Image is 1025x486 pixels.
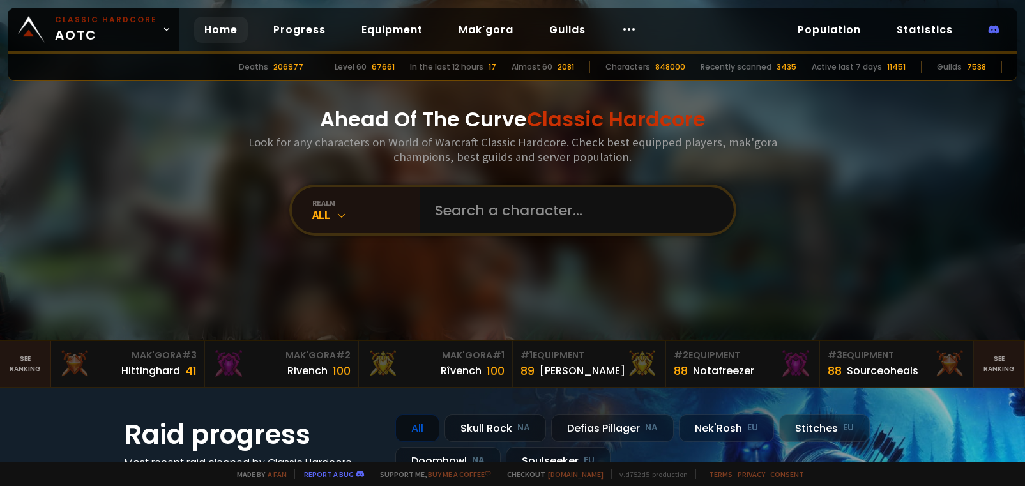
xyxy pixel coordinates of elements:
[548,469,604,479] a: [DOMAIN_NAME]
[828,349,966,362] div: Equipment
[51,341,205,387] a: Mak'Gora#3Hittinghard41
[847,363,918,379] div: Sourceoheals
[55,14,157,26] small: Classic Hardcore
[787,17,871,43] a: Population
[828,349,842,361] span: # 3
[395,414,439,442] div: All
[974,341,1025,387] a: Seeranking
[427,187,718,233] input: Search a character...
[611,469,688,479] span: v. d752d5 - production
[517,421,530,434] small: NA
[843,421,854,434] small: EU
[333,362,351,379] div: 100
[674,349,812,362] div: Equipment
[512,61,552,73] div: Almost 60
[820,341,974,387] a: #3Equipment88Sourceoheals
[372,61,395,73] div: 67661
[359,341,513,387] a: Mak'Gora#1Rîvench100
[770,469,804,479] a: Consent
[243,135,782,164] h3: Look for any characters on World of Warcraft Classic Hardcore. Check best equipped players, mak'g...
[539,17,596,43] a: Guilds
[239,61,268,73] div: Deaths
[540,363,625,379] div: [PERSON_NAME]
[182,349,197,361] span: # 3
[605,61,650,73] div: Characters
[551,414,674,442] div: Defias Pillager
[213,349,351,362] div: Mak'Gora
[125,414,380,455] h1: Raid progress
[506,447,611,475] div: Soulseeker
[444,414,546,442] div: Skull Rock
[263,17,336,43] a: Progress
[55,14,157,45] span: AOTC
[666,341,820,387] a: #2Equipment88Notafreezer
[367,349,505,362] div: Mak'Gora
[410,61,483,73] div: In the last 12 hours
[937,61,962,73] div: Guilds
[287,363,328,379] div: Rivench
[558,61,574,73] div: 2081
[487,362,505,379] div: 100
[655,61,685,73] div: 848000
[520,362,535,379] div: 89
[499,469,604,479] span: Checkout
[59,349,197,362] div: Mak'Gora
[205,341,359,387] a: Mak'Gora#2Rivench100
[395,447,501,475] div: Doomhowl
[584,454,595,467] small: EU
[747,421,758,434] small: EU
[520,349,658,362] div: Equipment
[674,349,688,361] span: # 2
[320,104,706,135] h1: Ahead Of The Curve
[268,469,287,479] a: a fan
[441,363,482,379] div: Rîvench
[472,454,485,467] small: NA
[887,61,906,73] div: 11451
[520,349,533,361] span: # 1
[886,17,963,43] a: Statistics
[777,61,796,73] div: 3435
[967,61,986,73] div: 7538
[645,421,658,434] small: NA
[701,61,771,73] div: Recently scanned
[428,469,491,479] a: Buy me a coffee
[679,414,774,442] div: Nek'Rosh
[336,349,351,361] span: # 2
[304,469,354,479] a: Report a bug
[194,17,248,43] a: Home
[812,61,882,73] div: Active last 7 days
[513,341,667,387] a: #1Equipment89[PERSON_NAME]
[335,61,367,73] div: Level 60
[828,362,842,379] div: 88
[312,208,420,222] div: All
[273,61,303,73] div: 206977
[738,469,765,479] a: Privacy
[527,105,706,133] span: Classic Hardcore
[351,17,433,43] a: Equipment
[185,362,197,379] div: 41
[448,17,524,43] a: Mak'gora
[312,198,420,208] div: realm
[492,349,505,361] span: # 1
[693,363,754,379] div: Notafreezer
[779,414,870,442] div: Stitches
[372,469,491,479] span: Support me,
[709,469,733,479] a: Terms
[489,61,496,73] div: 17
[229,469,287,479] span: Made by
[8,8,179,51] a: Classic HardcoreAOTC
[674,362,688,379] div: 88
[121,363,180,379] div: Hittinghard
